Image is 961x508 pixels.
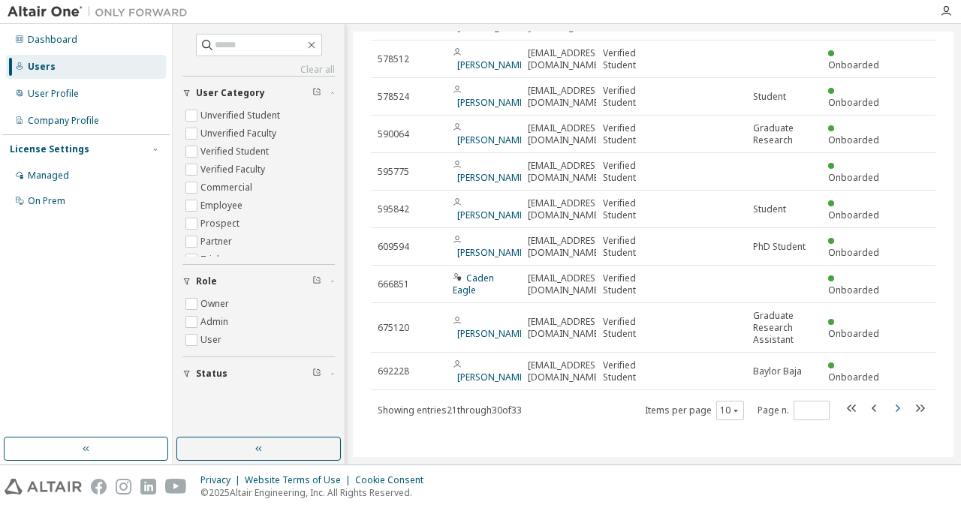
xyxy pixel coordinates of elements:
span: 609594 [378,241,409,253]
div: Users [28,61,56,73]
button: 10 [720,404,740,416]
span: Student [753,91,786,103]
span: Page n. [758,401,830,420]
p: © 2025 Altair Engineering, Inc. All Rights Reserved. [200,486,432,499]
a: [PERSON_NAME] [457,59,527,71]
span: Verified Student [603,160,664,184]
a: [PERSON_NAME] [457,371,527,383]
span: 666851 [378,278,409,290]
span: Verified Student [603,85,664,109]
span: User Category [196,87,265,99]
span: 692228 [378,365,409,377]
label: User [200,331,224,349]
span: Verified Student [603,235,664,259]
span: Verified Student [603,316,664,340]
span: Student [753,203,786,215]
span: Onboarded [828,171,879,184]
button: User Category [182,77,335,110]
span: [EMAIL_ADDRESS][DOMAIN_NAME] [528,316,604,340]
span: [EMAIL_ADDRESS][DOMAIN_NAME] [528,359,604,383]
span: Clear filter [312,368,321,380]
span: Items per page [645,401,744,420]
span: [EMAIL_ADDRESS][DOMAIN_NAME] [528,160,604,184]
span: Status [196,368,227,380]
span: Verified Student [603,47,664,71]
button: Role [182,265,335,298]
span: 675120 [378,322,409,334]
div: On Prem [28,195,65,207]
span: Verified Student [603,359,664,383]
span: 595842 [378,203,409,215]
div: Website Terms of Use [245,474,355,486]
img: linkedin.svg [140,479,156,494]
a: Clear all [182,64,335,76]
span: 578512 [378,53,409,65]
label: Unverified Faculty [200,125,279,143]
img: youtube.svg [165,479,187,494]
img: Altair One [8,5,195,20]
span: [EMAIL_ADDRESS][DOMAIN_NAME] [528,85,604,109]
span: PhD Student [753,241,806,253]
img: altair_logo.svg [5,479,82,494]
span: Verified Student [603,122,664,146]
a: [PERSON_NAME] [457,209,527,221]
span: Role [196,275,217,287]
label: Partner [200,233,235,251]
span: [EMAIL_ADDRESS][DOMAIN_NAME] [528,47,604,71]
span: 590064 [378,128,409,140]
span: Onboarded [828,209,879,221]
div: Managed [28,170,69,182]
span: Onboarded [828,134,879,146]
label: Verified Student [200,143,272,161]
span: Baylor Baja [753,365,802,377]
div: Privacy [200,474,245,486]
img: instagram.svg [116,479,131,494]
span: 578524 [378,91,409,103]
a: [PERSON_NAME] [457,246,527,259]
span: [EMAIL_ADDRESS][DOMAIN_NAME] [528,235,604,259]
label: Commercial [200,179,255,197]
span: Onboarded [828,246,879,259]
span: Onboarded [828,284,879,296]
div: Company Profile [28,115,99,127]
a: [PERSON_NAME] [457,96,527,109]
span: Clear filter [312,275,321,287]
span: Onboarded [828,59,879,71]
span: [EMAIL_ADDRESS][DOMAIN_NAME] [528,197,604,221]
span: Onboarded [828,371,879,383]
a: [PERSON_NAME] [457,171,527,184]
div: User Profile [28,88,79,100]
span: Onboarded [828,96,879,109]
span: [EMAIL_ADDRESS][DOMAIN_NAME] [528,122,604,146]
label: Owner [200,295,232,313]
label: Verified Faculty [200,161,268,179]
span: [EMAIL_ADDRESS][DOMAIN_NAME] [528,272,604,296]
span: Verified Student [603,197,664,221]
span: 595775 [378,166,409,178]
div: License Settings [10,143,89,155]
div: Cookie Consent [355,474,432,486]
div: Dashboard [28,34,77,46]
a: Caden Eagle [453,272,494,296]
span: Clear filter [312,87,321,99]
label: Trial [200,251,222,269]
img: facebook.svg [91,479,107,494]
label: Employee [200,197,246,215]
a: [PERSON_NAME] [457,134,527,146]
label: Prospect [200,215,243,233]
span: Verified Student [603,272,664,296]
span: Showing entries 21 through 30 of 33 [378,404,522,416]
label: Unverified Student [200,107,283,125]
span: Onboarded [828,327,879,340]
span: Graduate Research Assistant [753,310,815,346]
a: [PERSON_NAME] [457,327,527,340]
span: Graduate Research [753,122,815,146]
label: Admin [200,313,231,331]
button: Status [182,357,335,390]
